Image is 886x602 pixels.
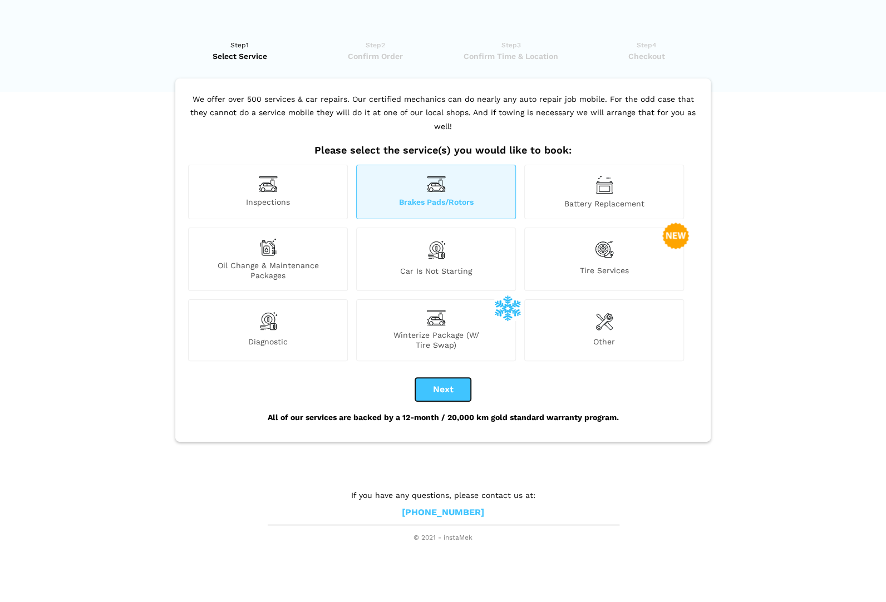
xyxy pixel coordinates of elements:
[268,489,618,501] p: If you have any questions, please contact us at:
[189,197,347,209] span: Inspections
[662,223,689,249] img: new-badge-2-48.png
[525,337,683,350] span: Other
[357,266,515,280] span: Car is not starting
[446,40,575,62] a: Step3
[175,40,304,62] a: Step1
[494,294,521,321] img: winterize-icon_1.png
[268,534,618,542] span: © 2021 - instaMek
[357,197,515,209] span: Brakes Pads/Rotors
[189,260,347,280] span: Oil Change & Maintenance Packages
[582,51,711,62] span: Checkout
[402,507,484,519] a: [PHONE_NUMBER]
[311,51,440,62] span: Confirm Order
[185,401,701,433] div: All of our services are backed by a 12-month / 20,000 km gold standard warranty program.
[415,378,471,401] button: Next
[525,199,683,209] span: Battery Replacement
[311,40,440,62] a: Step2
[525,265,683,280] span: Tire Services
[185,92,701,145] p: We offer over 500 services & car repairs. Our certified mechanics can do nearly any auto repair j...
[175,51,304,62] span: Select Service
[446,51,575,62] span: Confirm Time & Location
[189,337,347,350] span: Diagnostic
[185,144,701,156] h2: Please select the service(s) you would like to book:
[357,330,515,350] span: Winterize Package (W/ Tire Swap)
[582,40,711,62] a: Step4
